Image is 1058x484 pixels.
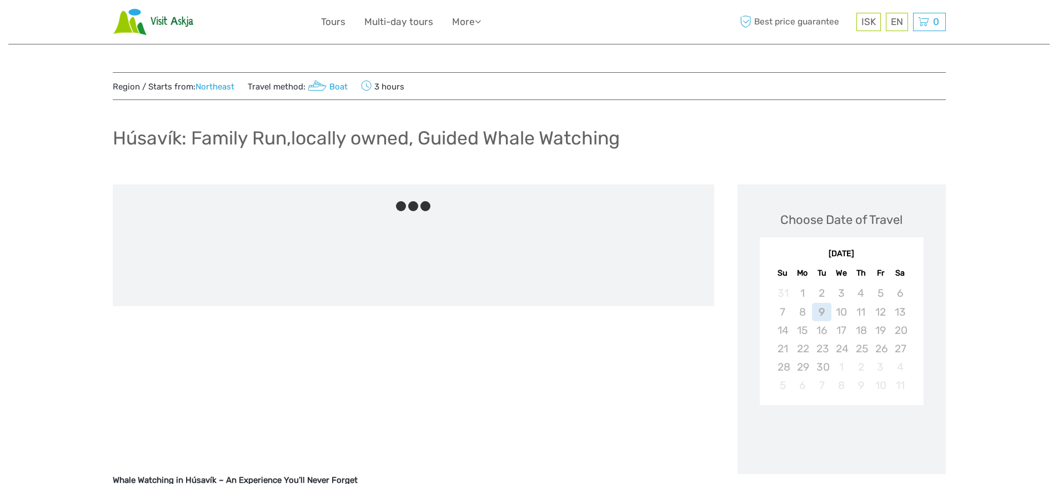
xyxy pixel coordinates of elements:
[871,303,890,321] div: Not available Friday, September 12th, 2025
[812,303,831,321] div: Not available Tuesday, September 9th, 2025
[793,358,812,376] div: Not available Monday, September 29th, 2025
[838,434,845,441] div: Loading...
[773,303,793,321] div: Not available Sunday, September 7th, 2025
[871,321,890,340] div: Not available Friday, September 19th, 2025
[113,81,234,93] span: Region / Starts from:
[793,376,812,395] div: Not available Monday, October 6th, 2025
[773,376,793,395] div: Not available Sunday, October 5th, 2025
[871,376,890,395] div: Not available Friday, October 10th, 2025
[851,340,871,358] div: Not available Thursday, September 25th, 2025
[861,16,876,27] span: ISK
[773,284,793,302] div: Not available Sunday, August 31st, 2025
[773,321,793,340] div: Not available Sunday, September 14th, 2025
[113,127,620,149] h1: Húsavík: Family Run,locally owned, Guided Whale Watching
[851,376,871,395] div: Not available Thursday, October 9th, 2025
[780,211,902,228] div: Choose Date of Travel
[812,376,831,395] div: Not available Tuesday, October 7th, 2025
[851,321,871,340] div: Not available Thursday, September 18th, 2025
[773,266,793,281] div: Su
[773,340,793,358] div: Not available Sunday, September 21st, 2025
[793,266,812,281] div: Mo
[886,13,908,31] div: EN
[890,376,910,395] div: Not available Saturday, October 11th, 2025
[890,358,910,376] div: Not available Saturday, October 4th, 2025
[851,266,871,281] div: Th
[305,82,348,92] a: Boat
[871,284,890,302] div: Not available Friday, September 5th, 2025
[793,303,812,321] div: Not available Monday, September 8th, 2025
[812,266,831,281] div: Tu
[851,303,871,321] div: Not available Thursday, September 11th, 2025
[812,284,831,302] div: Not available Tuesday, September 2nd, 2025
[361,78,404,94] span: 3 hours
[890,284,910,302] div: Not available Saturday, September 6th, 2025
[890,321,910,340] div: Not available Saturday, September 20th, 2025
[831,358,851,376] div: Not available Wednesday, October 1st, 2025
[452,14,481,30] a: More
[831,340,851,358] div: Not available Wednesday, September 24th, 2025
[851,284,871,302] div: Not available Thursday, September 4th, 2025
[831,266,851,281] div: We
[871,340,890,358] div: Not available Friday, September 26th, 2025
[248,78,348,94] span: Travel method:
[831,321,851,340] div: Not available Wednesday, September 17th, 2025
[195,82,234,92] a: Northeast
[890,266,910,281] div: Sa
[113,8,194,36] img: Scandinavian Travel
[812,358,831,376] div: Not available Tuesday, September 30th, 2025
[831,376,851,395] div: Not available Wednesday, October 8th, 2025
[871,266,890,281] div: Fr
[760,248,924,260] div: [DATE]
[812,340,831,358] div: Not available Tuesday, September 23rd, 2025
[364,14,433,30] a: Multi-day tours
[793,340,812,358] div: Not available Monday, September 22nd, 2025
[321,14,345,30] a: Tours
[851,358,871,376] div: Not available Thursday, October 2nd, 2025
[890,340,910,358] div: Not available Saturday, September 27th, 2025
[793,321,812,340] div: Not available Monday, September 15th, 2025
[793,284,812,302] div: Not available Monday, September 1st, 2025
[871,358,890,376] div: Not available Friday, October 3rd, 2025
[763,284,920,395] div: month 2025-09
[831,284,851,302] div: Not available Wednesday, September 3rd, 2025
[812,321,831,340] div: Not available Tuesday, September 16th, 2025
[890,303,910,321] div: Not available Saturday, September 13th, 2025
[773,358,793,376] div: Not available Sunday, September 28th, 2025
[931,16,941,27] span: 0
[738,13,854,31] span: Best price guarantee
[831,303,851,321] div: Not available Wednesday, September 10th, 2025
